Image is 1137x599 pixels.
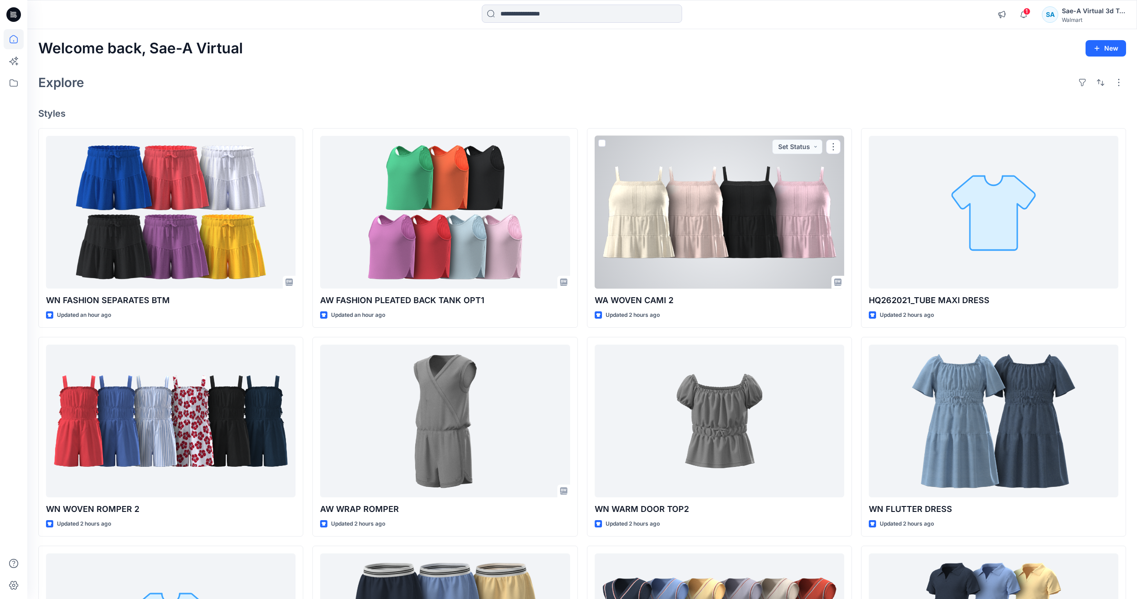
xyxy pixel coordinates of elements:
[869,503,1118,516] p: WN FLUTTER DRESS
[320,136,570,289] a: AW FASHION PLEATED BACK TANK OPT1
[1086,40,1126,57] button: New
[880,519,934,529] p: Updated 2 hours ago
[1062,5,1126,16] div: Sae-A Virtual 3d Team
[46,136,296,289] a: WN FASHION SEPARATES BTM
[880,310,934,320] p: Updated 2 hours ago
[320,503,570,516] p: AW WRAP ROMPER
[1042,6,1058,23] div: SA
[1062,16,1126,23] div: Walmart
[46,294,296,307] p: WN FASHION SEPARATES BTM
[869,294,1118,307] p: HQ262021_TUBE MAXI DRESS
[1023,8,1030,15] span: 1
[57,519,111,529] p: Updated 2 hours ago
[46,503,296,516] p: WN WOVEN ROMPER 2
[57,310,111,320] p: Updated an hour ago
[606,310,660,320] p: Updated 2 hours ago
[38,75,84,90] h2: Explore
[869,136,1118,289] a: HQ262021_TUBE MAXI DRESS
[331,519,385,529] p: Updated 2 hours ago
[869,345,1118,497] a: WN FLUTTER DRESS
[38,40,243,57] h2: Welcome back, Sae-A Virtual
[595,294,844,307] p: WA WOVEN CAMI 2
[606,519,660,529] p: Updated 2 hours ago
[595,345,844,497] a: WN WARM DOOR TOP2
[38,108,1126,119] h4: Styles
[595,136,844,289] a: WA WOVEN CAMI 2
[320,345,570,497] a: AW WRAP ROMPER
[331,310,385,320] p: Updated an hour ago
[46,345,296,497] a: WN WOVEN ROMPER 2
[595,503,844,516] p: WN WARM DOOR TOP2
[320,294,570,307] p: AW FASHION PLEATED BACK TANK OPT1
